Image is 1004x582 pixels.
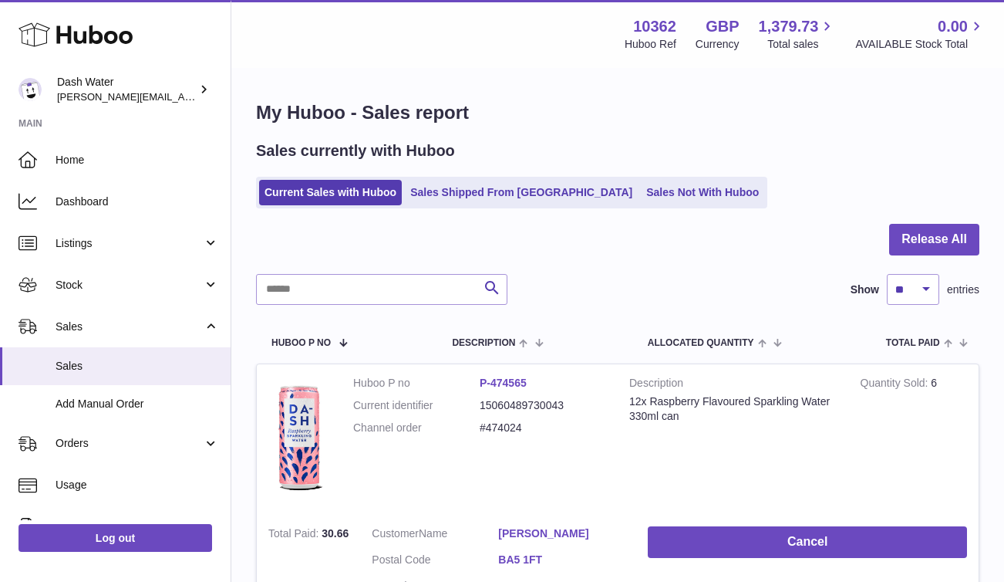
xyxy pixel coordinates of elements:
[767,37,836,52] span: Total sales
[56,320,203,334] span: Sales
[633,16,676,37] strong: 10362
[19,524,212,552] a: Log out
[889,224,979,255] button: Release All
[372,527,419,540] span: Customer
[480,398,606,413] dd: 15060489730043
[629,376,837,394] strong: Description
[498,526,625,541] a: [PERSON_NAME]
[268,527,322,543] strong: Total Paid
[322,527,349,540] span: 30.66
[498,553,625,567] a: BA5 1FT
[641,180,764,205] a: Sales Not With Huboo
[268,376,330,499] img: 103621706197785.png
[256,100,979,125] h1: My Huboo - Sales report
[256,140,455,161] h2: Sales currently with Huboo
[57,75,196,104] div: Dash Water
[372,553,498,571] dt: Postal Code
[56,359,219,374] span: Sales
[759,16,837,52] a: 1,379.73 Total sales
[706,16,739,37] strong: GBP
[452,338,515,348] span: Description
[759,16,819,37] span: 1,379.73
[56,436,203,451] span: Orders
[938,16,968,37] span: 0.00
[372,526,498,545] dt: Name
[886,338,940,348] span: Total paid
[855,16,985,52] a: 0.00 AVAILABLE Stock Total
[353,398,480,413] dt: Current identifier
[405,180,638,205] a: Sales Shipped From [GEOGRAPHIC_DATA]
[861,377,932,393] strong: Quantity Sold
[696,37,740,52] div: Currency
[56,478,219,492] span: Usage
[353,376,480,391] dt: Huboo P no
[19,78,42,101] img: james@dash-water.com
[480,377,527,389] a: P-474565
[625,37,676,52] div: Huboo Ref
[851,283,879,297] label: Show
[480,421,606,435] dd: #474024
[56,397,219,411] span: Add Manual Order
[56,195,219,209] span: Dashboard
[855,37,985,52] span: AVAILABLE Stock Total
[648,338,754,348] span: ALLOCATED Quantity
[56,236,203,251] span: Listings
[353,421,480,435] dt: Channel order
[947,283,979,297] span: entries
[271,338,331,348] span: Huboo P no
[56,278,203,293] span: Stock
[629,394,837,424] div: 12x Raspberry Flavoured Sparkling Water 330ml can
[56,519,203,534] span: Invoicing and Payments
[648,526,967,558] button: Cancel
[56,153,219,167] span: Home
[57,90,309,103] span: [PERSON_NAME][EMAIL_ADDRESS][DOMAIN_NAME]
[259,180,402,205] a: Current Sales with Huboo
[849,364,979,515] td: 6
